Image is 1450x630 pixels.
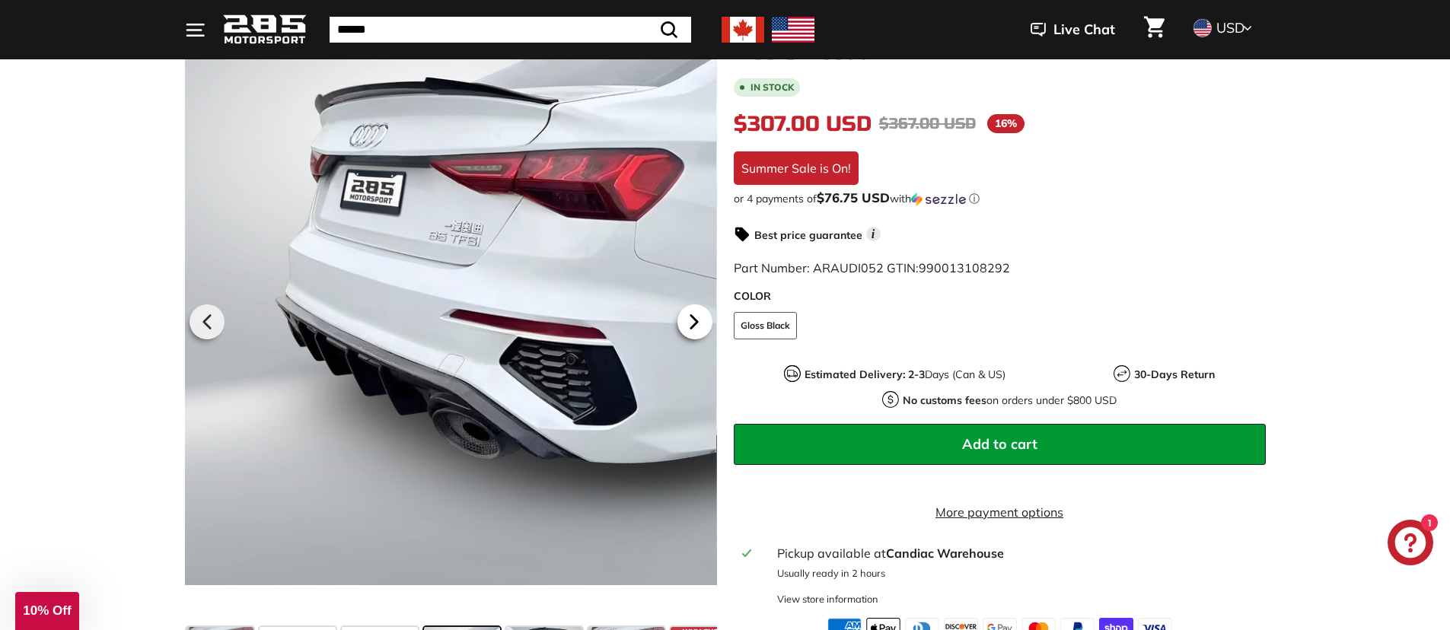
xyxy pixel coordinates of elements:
a: Cart [1135,4,1174,56]
input: Search [330,17,691,43]
span: $76.75 USD [817,189,890,205]
div: or 4 payments of with [734,191,1266,206]
span: $367.00 USD [879,114,976,133]
span: Live Chat [1053,20,1115,40]
p: Usually ready in 2 hours [777,566,1256,581]
b: In stock [750,83,794,92]
h1: Rear Diffuser - [DATE]-[DATE] Audi A3 / A3 S-line / S3 8Y Sedan [734,17,1266,65]
span: i [866,227,881,241]
div: 10% Off [15,592,79,630]
strong: 30-Days Return [1134,367,1215,381]
span: 990013108292 [919,260,1010,275]
span: Add to cart [962,435,1037,453]
span: USD [1216,19,1244,37]
strong: Best price guarantee [754,228,862,242]
strong: Candiac Warehouse [886,546,1004,561]
a: More payment options [734,503,1266,521]
p: Days (Can & US) [805,367,1005,383]
div: Summer Sale is On! [734,151,859,185]
p: on orders under $800 USD [903,393,1117,409]
span: 10% Off [23,603,71,618]
img: Sezzle [911,192,966,206]
strong: No customs fees [903,393,986,407]
div: View store information [777,592,878,606]
button: Live Chat [1011,11,1135,49]
strong: Estimated Delivery: 2-3 [805,367,925,381]
span: $307.00 USD [734,111,872,137]
inbox-online-store-chat: Shopify online store chat [1383,520,1438,569]
button: Add to cart [734,424,1266,465]
div: or 4 payments of$76.75 USDwithSezzle Click to learn more about Sezzle [734,191,1266,206]
img: Logo_285_Motorsport_areodynamics_components [223,12,307,48]
div: Pickup available at [777,544,1256,562]
span: Part Number: ARAUDI052 GTIN: [734,260,1010,275]
span: 16% [987,114,1025,133]
label: COLOR [734,288,1266,304]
